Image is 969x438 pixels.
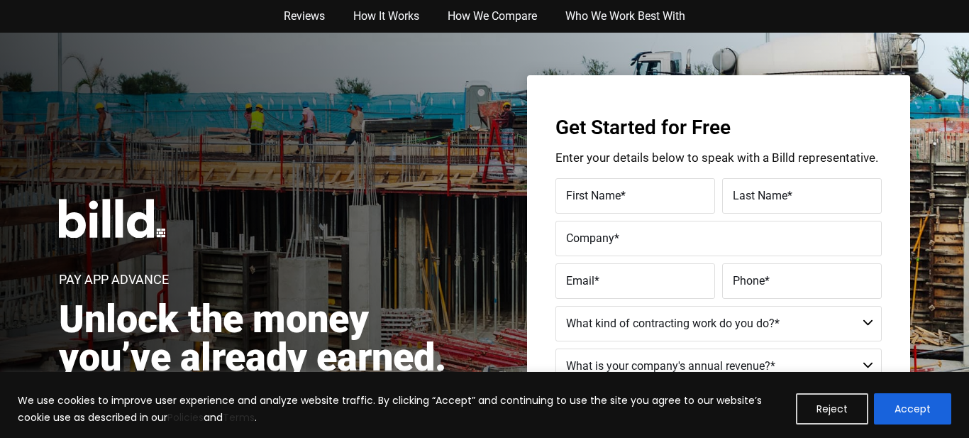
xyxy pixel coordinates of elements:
span: Email [566,274,594,288]
p: We use cookies to improve user experience and analyze website traffic. By clicking “Accept” and c... [18,392,785,426]
a: Terms [223,410,255,425]
a: Policies [167,410,204,425]
button: Accept [874,393,951,425]
h1: Pay App Advance [59,273,169,286]
span: Company [566,231,614,245]
span: Last Name [733,189,787,202]
p: Enter your details below to speak with a Billd representative. [555,152,882,164]
h3: Get Started for Free [555,118,882,138]
button: Reject [796,393,868,425]
h2: Unlock the money you’ve already earned. [59,300,461,377]
span: First Name [566,189,621,202]
span: Phone [733,274,765,288]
